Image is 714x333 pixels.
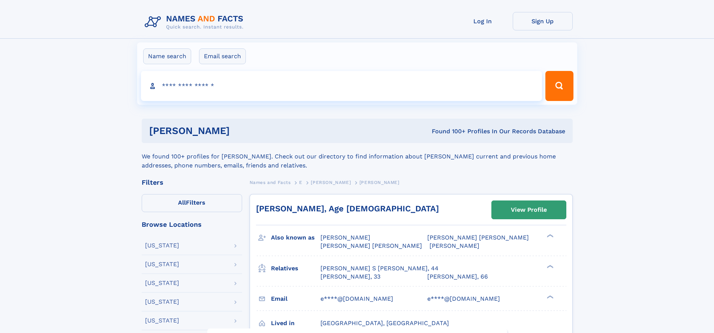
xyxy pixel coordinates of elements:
[145,318,179,324] div: [US_STATE]
[545,264,554,269] div: ❯
[271,231,320,244] h3: Also known as
[299,180,302,185] span: E
[199,48,246,64] label: Email search
[331,127,565,136] div: Found 100+ Profiles In Our Records Database
[427,273,488,281] a: [PERSON_NAME], 66
[178,199,186,206] span: All
[299,178,302,187] a: E
[430,242,479,249] span: [PERSON_NAME]
[545,71,573,101] button: Search Button
[271,292,320,305] h3: Email
[142,194,242,212] label: Filters
[320,234,370,241] span: [PERSON_NAME]
[311,180,351,185] span: [PERSON_NAME]
[427,234,529,241] span: [PERSON_NAME] [PERSON_NAME]
[145,261,179,267] div: [US_STATE]
[145,299,179,305] div: [US_STATE]
[492,201,566,219] a: View Profile
[250,178,291,187] a: Names and Facts
[149,126,331,136] h1: [PERSON_NAME]
[145,280,179,286] div: [US_STATE]
[143,48,191,64] label: Name search
[142,221,242,228] div: Browse Locations
[311,178,351,187] a: [PERSON_NAME]
[453,12,513,30] a: Log In
[142,179,242,186] div: Filters
[545,294,554,299] div: ❯
[141,71,542,101] input: search input
[320,319,449,327] span: [GEOGRAPHIC_DATA], [GEOGRAPHIC_DATA]
[513,12,573,30] a: Sign Up
[271,262,320,275] h3: Relatives
[511,201,547,218] div: View Profile
[142,12,250,32] img: Logo Names and Facts
[271,317,320,330] h3: Lived in
[545,234,554,238] div: ❯
[320,264,439,273] a: [PERSON_NAME] S [PERSON_NAME], 44
[256,204,439,213] a: [PERSON_NAME], Age [DEMOGRAPHIC_DATA]
[142,143,573,170] div: We found 100+ profiles for [PERSON_NAME]. Check out our directory to find information about [PERS...
[320,242,422,249] span: [PERSON_NAME] [PERSON_NAME]
[359,180,400,185] span: [PERSON_NAME]
[145,243,179,249] div: [US_STATE]
[320,273,380,281] a: [PERSON_NAME], 33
